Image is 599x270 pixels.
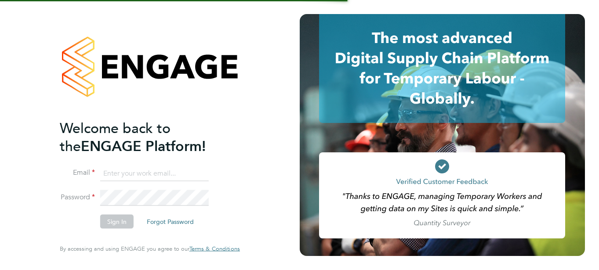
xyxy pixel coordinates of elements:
[189,245,240,252] a: Terms & Conditions
[100,215,134,229] button: Sign In
[60,119,171,155] span: Welcome back to the
[189,245,240,252] span: Terms & Conditions
[60,245,240,252] span: By accessing and using ENGAGE you agree to our
[100,166,209,181] input: Enter your work email...
[60,193,95,202] label: Password
[140,215,201,229] button: Forgot Password
[60,168,95,177] label: Email
[60,119,231,155] h2: ENGAGE Platform!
